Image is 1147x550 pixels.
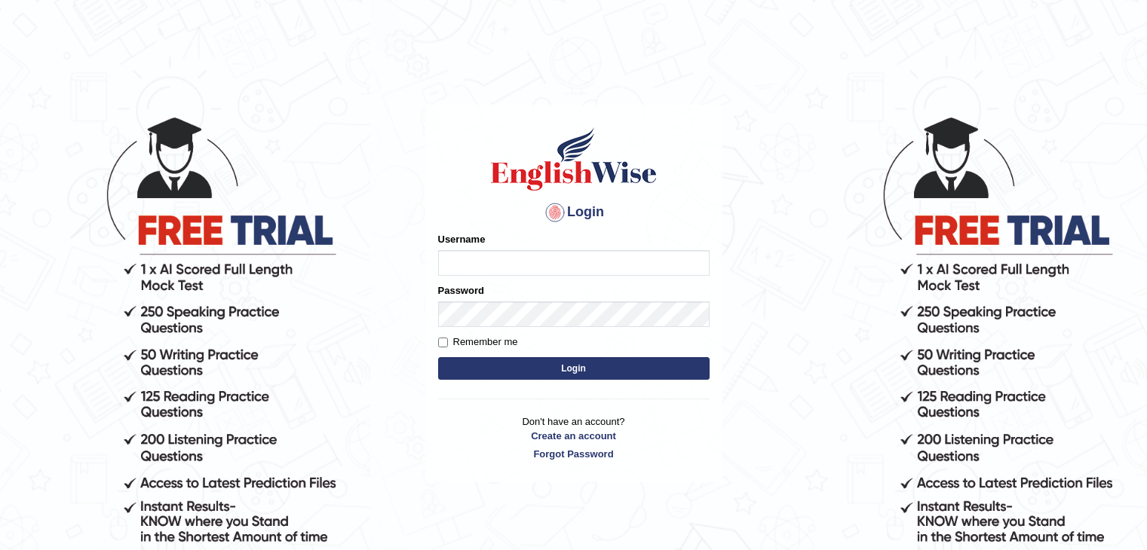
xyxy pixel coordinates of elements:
h4: Login [438,200,710,225]
a: Forgot Password [438,447,710,461]
label: Remember me [438,335,518,350]
button: Login [438,357,710,380]
p: Don't have an account? [438,414,710,461]
label: Password [438,283,484,298]
input: Remember me [438,338,448,347]
img: Logo of English Wise sign in for intelligent practice with AI [488,125,660,193]
a: Create an account [438,429,710,443]
label: Username [438,232,486,246]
